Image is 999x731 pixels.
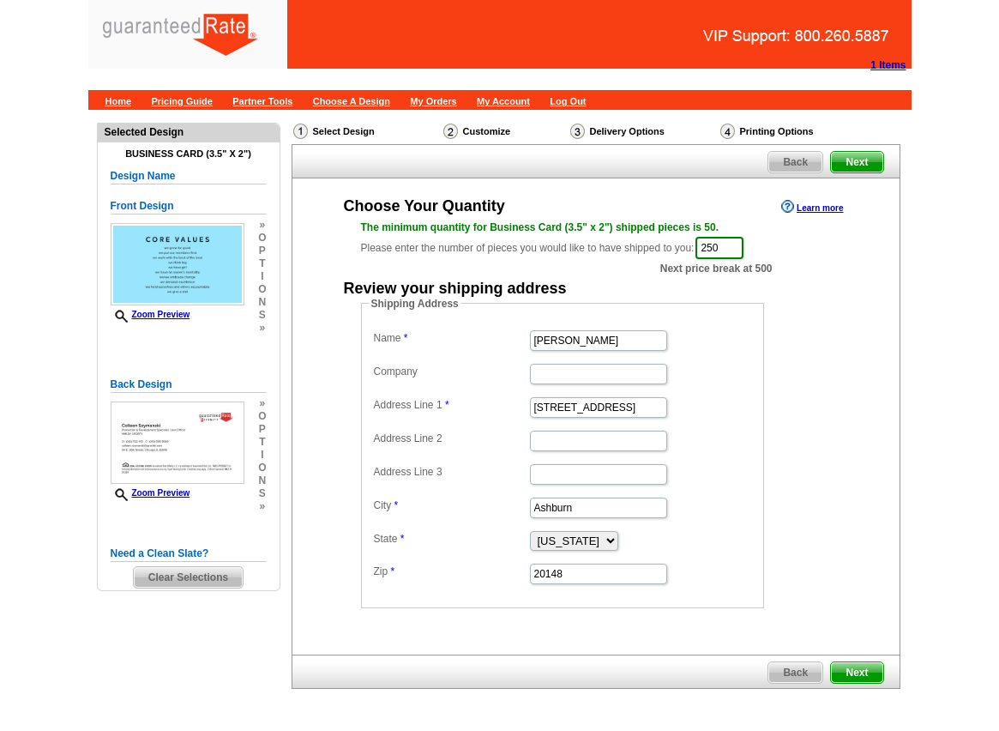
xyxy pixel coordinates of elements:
[374,431,528,446] label: Address Line 2
[570,124,585,139] img: Delivery Options
[258,500,266,513] span: »
[344,281,567,296] div: Review your shipping address
[111,148,267,160] h4: Business Card (3.5" x 2")
[374,464,528,480] label: Address Line 3
[374,397,528,413] label: Address Line 1
[232,96,292,106] a: Partner Tools
[258,410,266,423] span: o
[374,364,528,379] label: Company
[374,531,528,547] label: State
[361,220,831,235] div: The minimum quantity for Business Card (3.5" x 2") shipped pieces is 50.
[258,257,266,270] span: t
[111,546,267,562] h5: Need a Clean Slate?
[151,96,213,106] a: Pricing Guide
[719,123,871,140] div: Printing Options
[111,223,244,305] img: small-thumb.jpg
[258,219,266,232] span: »
[442,123,569,140] div: Customize
[313,96,390,106] a: Choose A Design
[111,377,267,393] h5: Back Design
[410,96,456,106] a: My Orders
[477,96,530,106] a: My Account
[374,330,528,346] label: Name
[258,449,266,462] span: i
[258,309,266,322] span: s
[374,564,528,579] label: Zip
[98,124,280,140] div: Selected Design
[258,436,266,449] span: t
[111,310,190,319] a: Zoom Preview
[258,283,266,296] span: o
[361,220,831,261] div: Please enter the number of pieces you would like to have shipped to you:
[831,152,882,172] span: Next
[111,488,190,498] a: Zoom Preview
[111,402,244,484] img: small-thumb.jpg
[768,662,822,683] span: Back
[258,232,266,245] span: o
[111,198,267,214] h5: Front Design
[293,124,308,139] img: Select Design
[768,152,822,172] span: Back
[550,96,586,106] a: Log Out
[258,487,266,500] span: s
[870,59,906,71] strong: 1 Items
[111,168,267,184] h5: Design Name
[569,123,719,144] div: Delivery Options
[258,397,266,410] span: »
[258,245,266,257] span: p
[134,567,243,588] span: Clear Selections
[443,124,458,139] img: Customize
[344,198,505,214] div: Choose Your Quantity
[258,270,266,283] span: i
[374,498,528,513] label: City
[758,677,999,731] iframe: LiveChat chat widget
[258,474,266,487] span: n
[720,124,735,139] img: Printing Options & Summary
[258,462,266,474] span: o
[292,123,442,144] div: Select Design
[105,96,132,106] a: Home
[660,261,773,276] span: Next price break at 500
[258,296,266,309] span: n
[767,662,823,684] a: Back
[767,151,823,173] a: Back
[370,296,460,311] legend: Shipping Address
[831,662,882,683] span: Next
[258,322,266,335] span: »
[781,200,843,214] a: Learn more
[258,423,266,436] span: p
